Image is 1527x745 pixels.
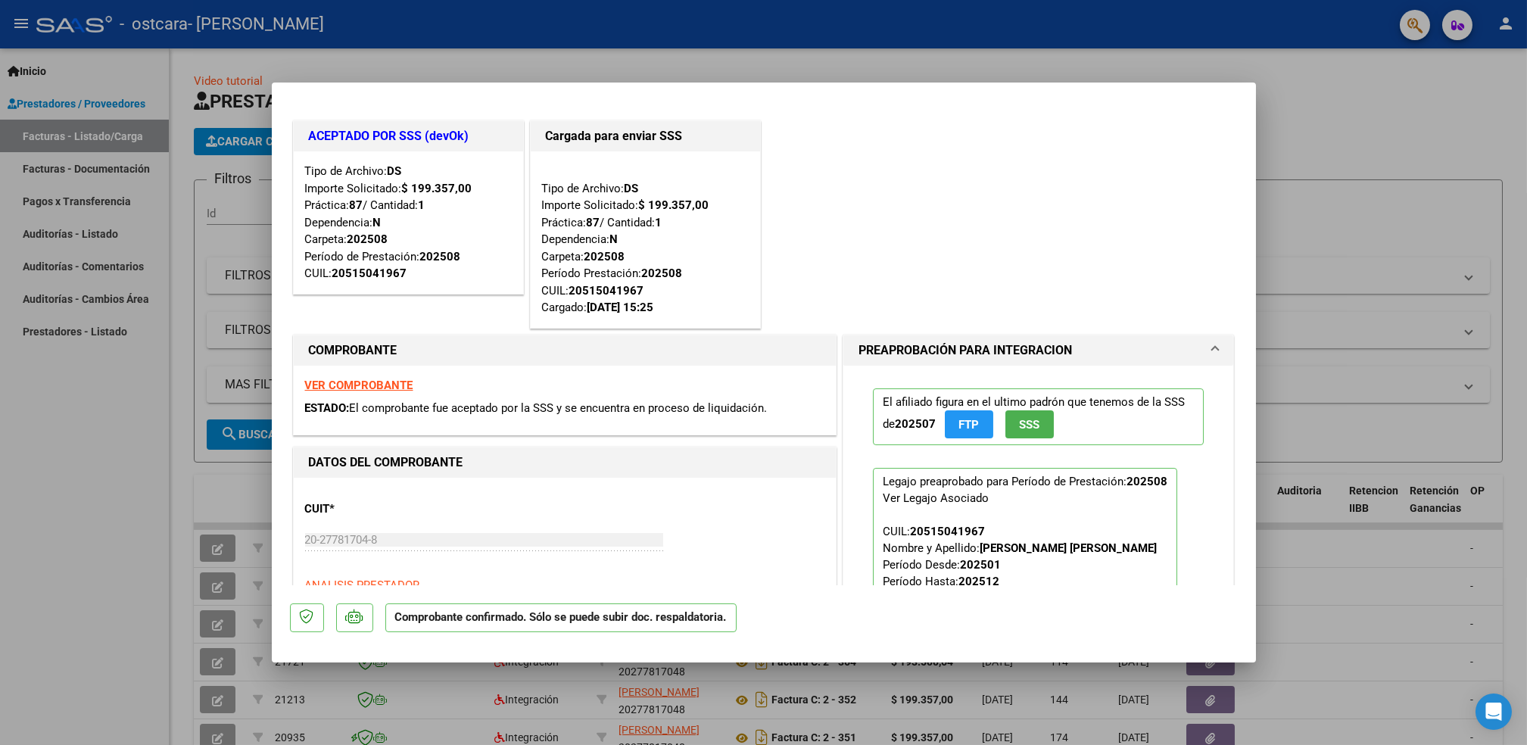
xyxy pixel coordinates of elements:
p: El afiliado figura en el ultimo padrón que tenemos de la SSS de [873,388,1204,445]
strong: 202508 [642,267,683,280]
h1: ACEPTADO POR SSS (devOk) [309,127,508,145]
a: VER COMPROBANTE [305,379,413,392]
span: ANALISIS PRESTADOR [305,578,420,592]
strong: DS [388,164,402,178]
strong: 202508 [420,250,461,263]
div: Tipo de Archivo: Importe Solicitado: Práctica: / Cantidad: Dependencia: Carpeta: Período Prestaci... [542,163,749,316]
mat-expansion-panel-header: PREAPROBACIÓN PARA INTEGRACION [843,335,1234,366]
strong: 202508 [1127,475,1167,488]
strong: 87 [587,216,600,229]
strong: DATOS DEL COMPROBANTE [309,455,463,469]
p: Comprobante confirmado. Sólo se puede subir doc. respaldatoria. [385,603,737,633]
p: CUIT [305,500,461,518]
strong: 202508 [347,232,388,246]
span: El comprobante fue aceptado por la SSS y se encuentra en proceso de liquidación. [350,401,768,415]
strong: [DATE] 15:25 [587,301,654,314]
strong: COMPROBANTE [309,343,397,357]
div: Tipo de Archivo: Importe Solicitado: Práctica: / Cantidad: Dependencia: Carpeta: Período de Prest... [305,163,512,282]
strong: 87 [350,198,363,212]
p: Legajo preaprobado para Período de Prestación: [873,468,1177,630]
h1: PREAPROBACIÓN PARA INTEGRACION [859,341,1072,360]
strong: N [373,216,382,229]
strong: [PERSON_NAME] [PERSON_NAME] [980,541,1157,555]
button: SSS [1005,410,1054,438]
span: FTP [958,418,979,432]
button: FTP [945,410,993,438]
div: 20515041967 [569,282,644,300]
strong: 202508 [584,250,625,263]
strong: DS [625,182,639,195]
div: Open Intercom Messenger [1476,694,1512,730]
div: PREAPROBACIÓN PARA INTEGRACION [843,366,1234,665]
span: CUIL: Nombre y Apellido: Período Desde: Período Hasta: Admite Dependencia: [883,525,1157,622]
strong: N [610,232,619,246]
strong: $ 199.357,00 [402,182,472,195]
strong: 202507 [895,417,936,431]
div: 20515041967 [332,265,407,282]
strong: 1 [419,198,425,212]
span: ESTADO: [305,401,350,415]
div: Ver Legajo Asociado [883,490,989,507]
strong: 1 [656,216,662,229]
div: 20515041967 [910,523,985,540]
h1: Cargada para enviar SSS [546,127,745,145]
span: SSS [1019,418,1039,432]
strong: $ 199.357,00 [639,198,709,212]
strong: 202501 [960,558,1001,572]
strong: 202512 [958,575,999,588]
